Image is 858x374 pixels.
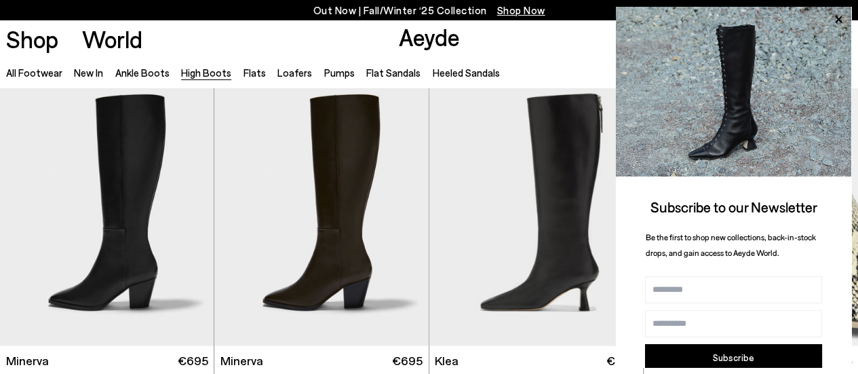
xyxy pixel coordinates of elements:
p: Out Now | Fall/Winter ‘25 Collection [313,2,545,19]
a: Next slide Previous slide [429,76,643,345]
a: World [82,27,142,51]
span: €695 [392,352,423,369]
img: Klea Knee-High Boots [429,76,644,345]
span: Subscribe to our Newsletter [650,198,817,215]
span: Be the first to shop new collections, back-in-stock drops, and gain access to Aeyde World. [646,232,816,257]
div: 1 / 6 [429,76,644,345]
img: 2a6287a1333c9a56320fd6e7b3c4a9a9.jpg [616,7,851,176]
a: Aeyde [398,22,459,51]
a: High Boots [181,67,231,79]
a: Next slide Previous slide [214,76,428,345]
div: 1 / 6 [214,76,429,345]
span: €695 [178,352,208,369]
a: Loafers [277,67,312,79]
a: Pumps [324,67,354,79]
span: Minerva [6,352,49,369]
img: Minerva High Cowboy Boots [214,76,429,345]
a: New In [74,67,103,79]
a: Flats [243,67,266,79]
a: Ankle Boots [115,67,170,79]
a: Shop [6,27,58,51]
button: Subscribe [645,344,822,371]
a: Flat Sandals [366,67,421,79]
span: Minerva [220,352,263,369]
a: All Footwear [6,67,62,79]
span: Navigate to /collections/new-in [497,4,545,16]
a: Heeled Sandals [432,67,499,79]
span: €695 [606,352,637,369]
span: Klea [435,352,459,369]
